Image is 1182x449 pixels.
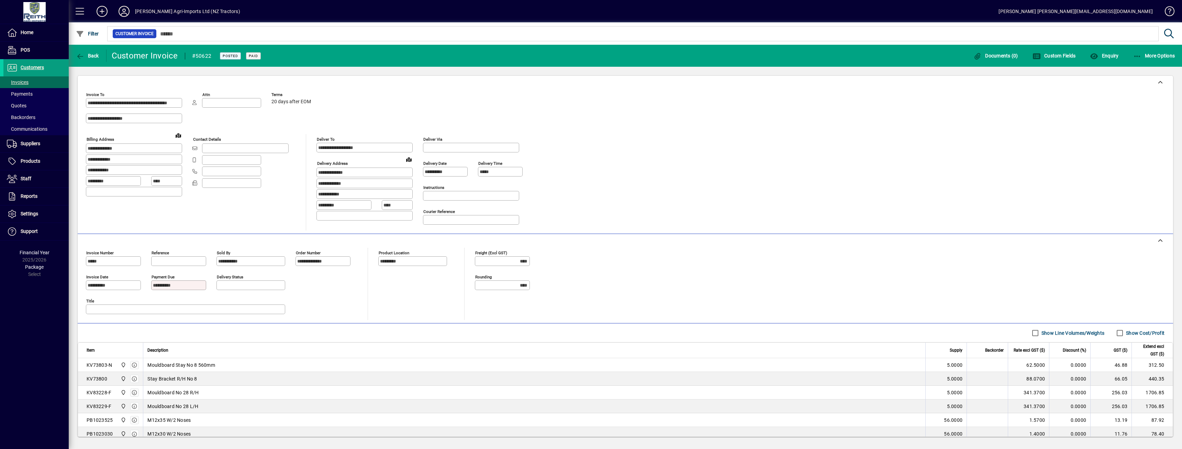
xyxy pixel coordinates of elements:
span: Invoices [7,79,29,85]
div: PB1023525 [87,417,113,424]
span: Custom Fields [1033,53,1076,58]
div: 1.5700 [1012,417,1045,424]
span: Mouldboard No 28 R/H [147,389,199,396]
button: Add [91,5,113,18]
td: 13.19 [1090,413,1131,427]
span: Support [21,228,38,234]
a: Knowledge Base [1160,1,1173,24]
span: Ashburton [119,403,127,410]
mat-label: Reference [152,250,169,255]
span: Home [21,30,33,35]
span: Terms [271,93,313,97]
td: 312.50 [1131,358,1173,372]
span: Filter [76,31,99,36]
div: [PERSON_NAME] Agri-Imports Ltd (NZ Tractors) [135,6,240,17]
mat-label: Payment due [152,275,175,279]
mat-label: Product location [379,250,409,255]
mat-label: Title [86,299,94,303]
button: Profile [113,5,135,18]
span: Enquiry [1090,53,1118,58]
span: Quotes [7,103,26,108]
span: M12x35 W/2 Noses [147,417,191,424]
span: Paid [249,54,258,58]
div: KV83229-F [87,403,111,410]
mat-label: Deliver via [423,137,442,142]
span: Ashburton [119,361,127,369]
mat-label: Sold by [217,250,230,255]
app-page-header-button: Back [69,50,107,62]
span: Products [21,158,40,164]
span: Reports [21,193,37,199]
mat-label: Delivery date [423,161,447,166]
span: Settings [21,211,38,216]
span: Staff [21,176,31,181]
button: Custom Fields [1031,50,1078,62]
span: Description [147,346,168,354]
button: Enquiry [1088,50,1120,62]
span: Ashburton [119,416,127,424]
a: Support [3,223,69,240]
mat-label: Attn [202,92,210,97]
div: 341.3700 [1012,389,1045,396]
a: Staff [3,170,69,188]
span: POS [21,47,30,53]
a: Settings [3,205,69,223]
label: Show Line Volumes/Weights [1040,330,1104,336]
label: Show Cost/Profit [1125,330,1164,336]
span: 5.0000 [947,403,963,410]
td: 0.0000 [1049,372,1090,386]
mat-label: Order number [296,250,321,255]
a: Payments [3,88,69,100]
mat-label: Invoice To [86,92,104,97]
span: 5.0000 [947,389,963,396]
td: 1706.85 [1131,386,1173,399]
span: Discount (%) [1063,346,1086,354]
span: 56.0000 [944,417,962,424]
div: [PERSON_NAME] [PERSON_NAME][EMAIL_ADDRESS][DOMAIN_NAME] [999,6,1153,17]
a: Invoices [3,76,69,88]
td: 256.03 [1090,386,1131,399]
span: 20 days after EOM [271,99,311,105]
div: 88.0700 [1012,375,1045,382]
div: KV73803-N [87,362,112,368]
td: 78.40 [1131,427,1173,441]
span: Customers [21,65,44,70]
a: Communications [3,123,69,135]
span: Mouldboard No 28 L/H [147,403,198,410]
div: 341.3700 [1012,403,1045,410]
a: Home [3,24,69,41]
mat-label: Delivery time [478,161,502,166]
span: Item [87,346,95,354]
a: Reports [3,188,69,205]
mat-label: Rounding [475,275,492,279]
span: GST ($) [1114,346,1127,354]
button: More Options [1131,50,1177,62]
button: Filter [74,28,101,40]
a: Suppliers [3,135,69,152]
mat-label: Deliver To [317,137,335,142]
mat-label: Courier Reference [423,209,455,214]
span: Backorders [7,115,35,120]
span: 5.0000 [947,375,963,382]
button: Documents (0) [972,50,1020,62]
div: #50622 [192,51,212,62]
td: 1706.85 [1131,399,1173,413]
div: KV73800 [87,375,107,382]
span: 56.0000 [944,430,962,437]
span: Back [76,53,99,58]
button: Back [74,50,101,62]
mat-label: Instructions [423,185,444,190]
a: Products [3,153,69,170]
mat-label: Invoice number [86,250,114,255]
span: Customer Invoice [115,30,154,37]
a: Backorders [3,111,69,123]
div: 1.4000 [1012,430,1045,437]
td: 66.05 [1090,372,1131,386]
span: More Options [1133,53,1175,58]
td: 46.88 [1090,358,1131,372]
a: POS [3,42,69,59]
span: 5.0000 [947,362,963,368]
span: Ashburton [119,430,127,438]
span: M12x30 W/2 Noses [147,430,191,437]
mat-label: Invoice date [86,275,108,279]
